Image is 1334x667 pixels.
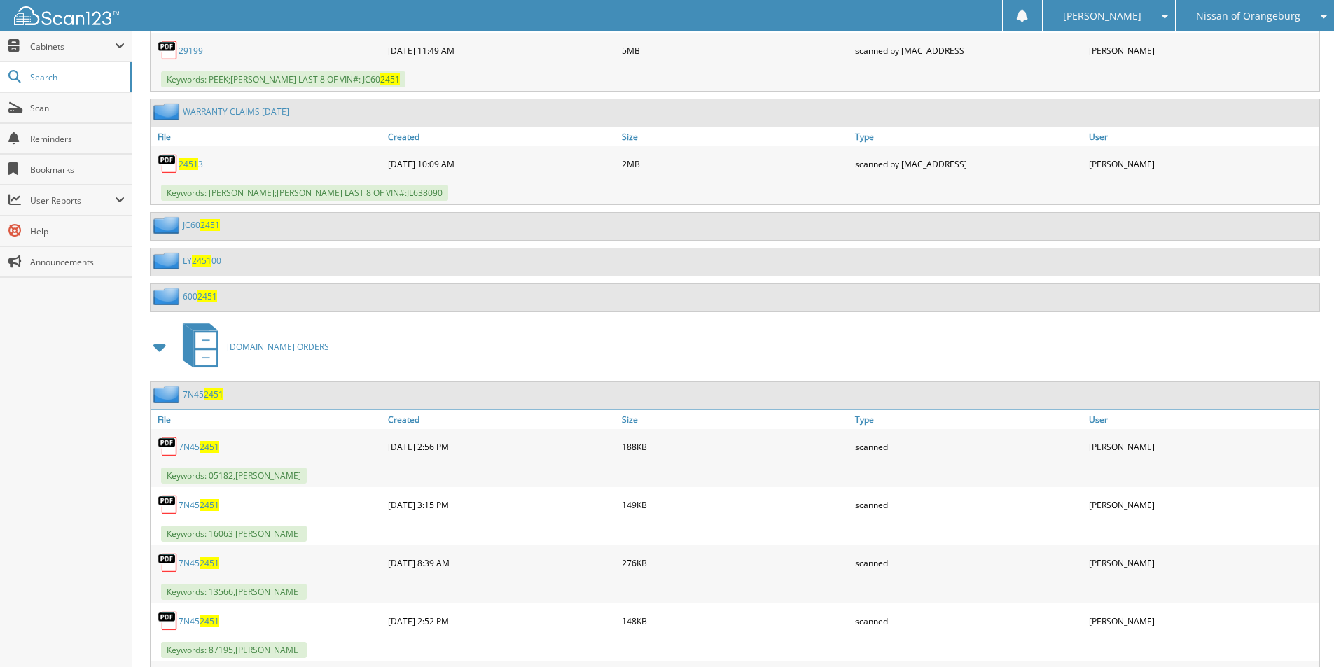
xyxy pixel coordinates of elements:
[179,615,219,627] a: 7N452451
[384,150,618,178] div: [DATE] 10:09 AM
[1063,12,1141,20] span: [PERSON_NAME]
[30,102,125,114] span: Scan
[1085,433,1319,461] div: [PERSON_NAME]
[161,584,307,600] span: Keywords: 13566,[PERSON_NAME]
[179,499,219,511] a: 7N452451
[179,441,219,453] a: 7N452451
[179,557,219,569] a: 7N452451
[200,499,219,511] span: 2451
[183,290,217,302] a: 6002451
[618,36,852,64] div: 5MB
[153,216,183,234] img: folder2.png
[852,491,1085,519] div: scanned
[1196,12,1300,20] span: Nissan of Orangeburg
[852,127,1085,146] a: Type
[197,290,217,302] span: 2451
[161,185,448,201] span: Keywords: [PERSON_NAME];[PERSON_NAME] LAST 8 OF VIN#:JL638090
[30,41,115,52] span: Cabinets
[158,436,179,457] img: PDF.png
[384,549,618,577] div: [DATE] 8:39 AM
[179,158,203,170] a: 24513
[384,36,618,64] div: [DATE] 11:49 AM
[183,219,220,231] a: JC602451
[1085,549,1319,577] div: [PERSON_NAME]
[158,153,179,174] img: PDF.png
[179,158,198,170] span: 2451
[1085,150,1319,178] div: [PERSON_NAME]
[204,388,223,400] span: 2451
[183,388,223,400] a: 7N452451
[384,127,618,146] a: Created
[380,73,400,85] span: 2451
[158,552,179,573] img: PDF.png
[161,71,405,87] span: Keywords: PEEK;[PERSON_NAME] LAST 8 OF VIN#: JC60
[618,410,852,429] a: Size
[384,410,618,429] a: Created
[1085,410,1319,429] a: User
[183,255,221,267] a: LY245100
[158,610,179,631] img: PDF.png
[151,410,384,429] a: File
[227,341,329,353] span: [DOMAIN_NAME] ORDERS
[618,150,852,178] div: 2MB
[153,386,183,403] img: folder2.png
[30,256,125,268] span: Announcements
[852,607,1085,635] div: scanned
[852,410,1085,429] a: Type
[153,103,183,120] img: folder2.png
[1264,600,1334,667] iframe: Chat Widget
[200,441,219,453] span: 2451
[1085,36,1319,64] div: [PERSON_NAME]
[200,557,219,569] span: 2451
[30,71,123,83] span: Search
[384,607,618,635] div: [DATE] 2:52 PM
[183,106,289,118] a: WARRANTY CLAIMS [DATE]
[14,6,119,25] img: scan123-logo-white.svg
[384,433,618,461] div: [DATE] 2:56 PM
[179,45,203,57] a: 29199
[1085,607,1319,635] div: [PERSON_NAME]
[618,491,852,519] div: 149KB
[200,615,219,627] span: 2451
[161,642,307,658] span: Keywords: 87195,[PERSON_NAME]
[852,150,1085,178] div: scanned by [MAC_ADDRESS]
[158,40,179,61] img: PDF.png
[1085,127,1319,146] a: User
[618,433,852,461] div: 188KB
[158,494,179,515] img: PDF.png
[852,549,1085,577] div: scanned
[161,526,307,542] span: Keywords: 16063 [PERSON_NAME]
[30,225,125,237] span: Help
[618,127,852,146] a: Size
[618,607,852,635] div: 148KB
[852,36,1085,64] div: scanned by [MAC_ADDRESS]
[30,195,115,206] span: User Reports
[30,164,125,176] span: Bookmarks
[852,433,1085,461] div: scanned
[161,468,307,484] span: Keywords: 05182,[PERSON_NAME]
[192,255,211,267] span: 2451
[153,288,183,305] img: folder2.png
[151,127,384,146] a: File
[30,133,125,145] span: Reminders
[618,549,852,577] div: 276KB
[384,491,618,519] div: [DATE] 3:15 PM
[153,252,183,269] img: folder2.png
[1085,491,1319,519] div: [PERSON_NAME]
[174,319,329,374] a: [DOMAIN_NAME] ORDERS
[200,219,220,231] span: 2451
